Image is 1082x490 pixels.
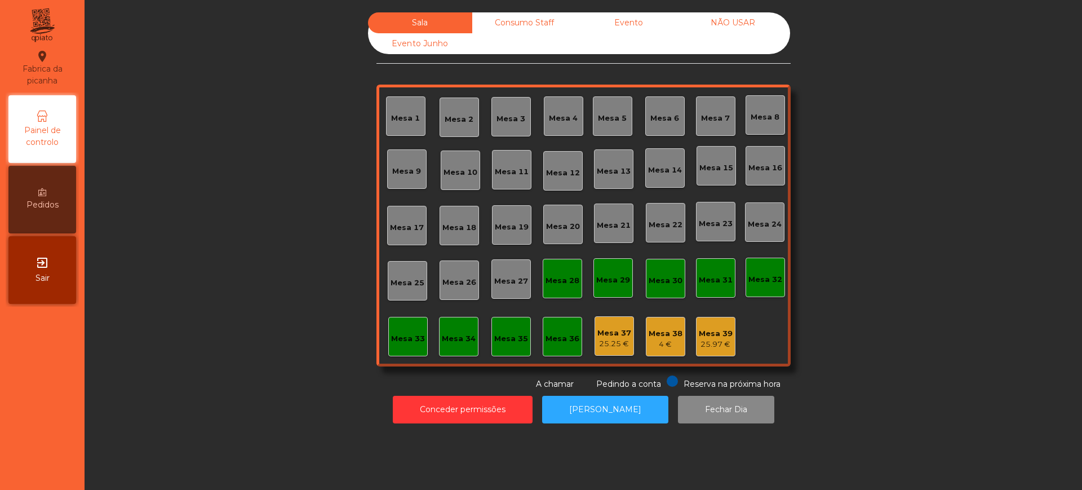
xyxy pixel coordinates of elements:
[495,222,529,233] div: Mesa 19
[494,333,528,345] div: Mesa 35
[596,379,661,389] span: Pedindo a conta
[393,396,533,423] button: Conceder permissões
[681,12,785,33] div: NÃO USAR
[36,50,49,63] i: location_on
[549,113,578,124] div: Mesa 4
[598,113,627,124] div: Mesa 5
[577,12,681,33] div: Evento
[701,113,730,124] div: Mesa 7
[748,162,782,174] div: Mesa 16
[442,333,476,345] div: Mesa 34
[699,162,733,174] div: Mesa 15
[751,112,779,123] div: Mesa 8
[546,221,580,232] div: Mesa 20
[368,33,472,54] div: Evento Junho
[391,333,425,345] div: Mesa 33
[699,218,733,229] div: Mesa 23
[496,113,525,125] div: Mesa 3
[9,50,76,87] div: Fabrica da picanha
[442,277,476,288] div: Mesa 26
[391,277,424,289] div: Mesa 25
[649,339,682,350] div: 4 €
[597,166,631,177] div: Mesa 13
[748,274,782,285] div: Mesa 32
[678,396,774,423] button: Fechar Dia
[494,276,528,287] div: Mesa 27
[597,328,631,339] div: Mesa 37
[748,219,782,230] div: Mesa 24
[536,379,574,389] span: A chamar
[542,396,668,423] button: [PERSON_NAME]
[648,165,682,176] div: Mesa 14
[11,125,73,148] span: Painel de controlo
[597,338,631,350] div: 25.25 €
[28,6,56,45] img: qpiato
[472,12,577,33] div: Consumo Staff
[36,256,49,270] i: exit_to_app
[649,328,682,339] div: Mesa 38
[596,275,630,286] div: Mesa 29
[442,222,476,233] div: Mesa 18
[390,222,424,233] div: Mesa 17
[546,275,579,286] div: Mesa 28
[650,113,679,124] div: Mesa 6
[649,275,682,286] div: Mesa 30
[699,275,733,286] div: Mesa 31
[649,219,682,231] div: Mesa 22
[26,199,59,211] span: Pedidos
[391,113,420,124] div: Mesa 1
[36,272,50,284] span: Sair
[699,328,733,339] div: Mesa 39
[444,167,477,178] div: Mesa 10
[546,167,580,179] div: Mesa 12
[597,220,631,231] div: Mesa 21
[546,333,579,345] div: Mesa 36
[445,114,473,125] div: Mesa 2
[684,379,781,389] span: Reserva na próxima hora
[392,166,421,177] div: Mesa 9
[368,12,472,33] div: Sala
[495,166,529,178] div: Mesa 11
[699,339,733,350] div: 25.97 €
